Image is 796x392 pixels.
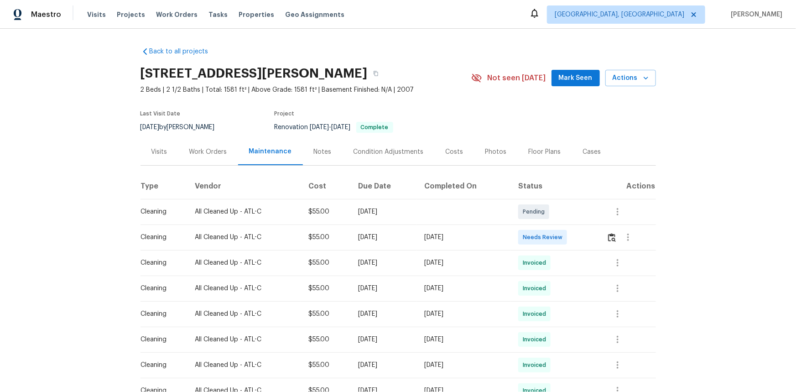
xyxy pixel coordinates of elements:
div: $55.00 [308,233,343,242]
span: Projects [117,10,145,19]
span: Pending [523,207,548,216]
div: Cleaning [141,233,180,242]
div: $55.00 [308,361,343,370]
span: [DATE] [140,124,160,131]
th: Cost [301,173,351,199]
div: [DATE] [358,284,410,293]
span: Needs Review [523,233,566,242]
div: [DATE] [358,233,410,242]
span: Invoiced [523,361,550,370]
span: - [310,124,351,131]
div: All Cleaned Up - ATL-C [195,335,294,344]
div: [DATE] [424,284,504,293]
a: Back to all projects [140,47,228,56]
h2: [STREET_ADDRESS][PERSON_NAME] [140,69,368,78]
div: Cases [583,147,601,157]
div: All Cleaned Up - ATL-C [195,361,294,370]
span: Invoiced [523,335,550,344]
button: Actions [605,70,656,87]
div: $55.00 [308,335,343,344]
span: Last Visit Date [140,111,181,116]
th: Type [140,173,187,199]
img: Review Icon [608,233,616,242]
span: Tasks [208,11,228,18]
div: by [PERSON_NAME] [140,122,226,133]
div: [DATE] [424,361,504,370]
th: Actions [599,173,656,199]
div: [DATE] [358,361,410,370]
span: Maestro [31,10,61,19]
span: Complete [357,125,392,130]
div: [DATE] [358,207,410,216]
span: Work Orders [156,10,198,19]
div: All Cleaned Up - ATL-C [195,284,294,293]
div: All Cleaned Up - ATL-C [195,207,294,216]
th: Vendor [187,173,301,199]
th: Due Date [351,173,417,199]
div: [DATE] [424,258,504,267]
div: [DATE] [424,233,504,242]
span: Invoiced [523,284,550,293]
span: [GEOGRAPHIC_DATA], [GEOGRAPHIC_DATA] [555,10,684,19]
div: $55.00 [308,309,343,319]
div: [DATE] [358,335,410,344]
div: Notes [314,147,332,157]
button: Copy Address [368,65,384,82]
div: All Cleaned Up - ATL-C [195,233,294,242]
span: [PERSON_NAME] [727,10,782,19]
div: Cleaning [141,258,180,267]
span: [DATE] [310,124,329,131]
div: Cleaning [141,309,180,319]
div: Photos [485,147,507,157]
span: Renovation [275,124,393,131]
div: [DATE] [424,335,504,344]
div: All Cleaned Up - ATL-C [195,309,294,319]
div: $55.00 [308,207,343,216]
span: Invoiced [523,258,550,267]
th: Completed On [417,173,511,199]
div: Visits [151,147,167,157]
span: 2 Beds | 2 1/2 Baths | Total: 1581 ft² | Above Grade: 1581 ft² | Basement Finished: N/A | 2007 [140,85,471,94]
div: $55.00 [308,284,343,293]
div: Cleaning [141,207,180,216]
div: [DATE] [424,309,504,319]
div: $55.00 [308,258,343,267]
span: Mark Seen [559,73,593,84]
button: Review Icon [607,226,617,248]
span: Properties [239,10,274,19]
div: [DATE] [358,309,410,319]
span: Invoiced [523,309,550,319]
div: Cleaning [141,335,180,344]
div: Floor Plans [529,147,561,157]
span: Project [275,111,295,116]
div: [DATE] [358,258,410,267]
div: Costs [446,147,463,157]
div: Maintenance [249,147,292,156]
span: Visits [87,10,106,19]
span: [DATE] [332,124,351,131]
div: Cleaning [141,361,180,370]
div: Cleaning [141,284,180,293]
span: Geo Assignments [285,10,344,19]
span: Not seen [DATE] [488,73,546,83]
div: Condition Adjustments [354,147,424,157]
div: All Cleaned Up - ATL-C [195,258,294,267]
button: Mark Seen [551,70,600,87]
span: Actions [613,73,649,84]
div: Work Orders [189,147,227,157]
th: Status [511,173,599,199]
